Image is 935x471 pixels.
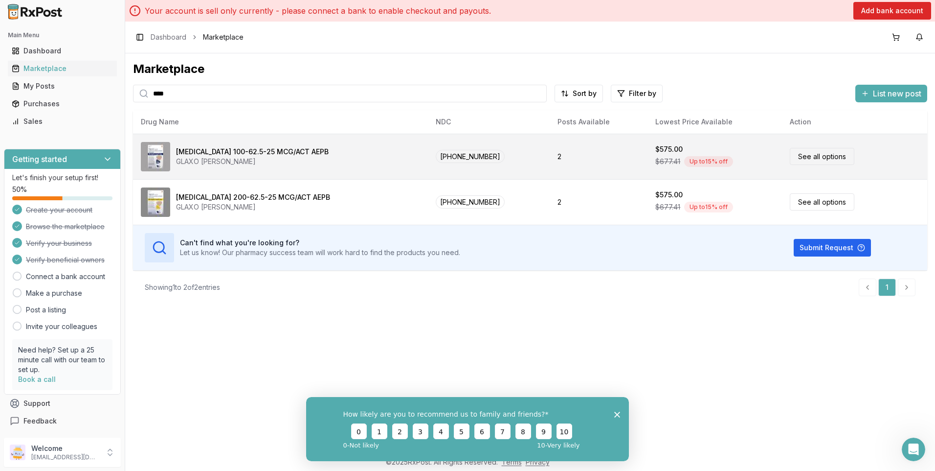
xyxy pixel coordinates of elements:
[12,81,113,91] div: My Posts
[12,185,27,194] span: 50 %
[8,31,117,39] h2: Main Menu
[145,5,491,17] p: Your account is sell only currently - please connect a bank to enable checkout and payouts.
[26,238,92,248] span: Verify your business
[502,458,522,466] a: Terms
[141,142,170,171] img: Trelegy Ellipta 100-62.5-25 MCG/ACT AEPB
[859,279,915,296] nav: pagination
[878,279,896,296] a: 1
[655,190,683,200] div: $575.00
[655,202,680,212] span: $677.41
[428,110,550,134] th: NDC
[8,77,117,95] a: My Posts
[4,4,67,20] img: RxPost Logo
[555,85,603,102] button: Sort by
[436,150,505,163] span: [PHONE_NUMBER]
[176,147,329,157] div: [MEDICAL_DATA] 100-62.5-25 MCG/ACT AEPB
[4,114,121,129] button: Sales
[12,173,112,183] p: Let's finish your setup first!
[611,85,663,102] button: Filter by
[782,110,927,134] th: Action
[176,202,330,212] div: GLAXO [PERSON_NAME]
[794,239,871,257] button: Submit Request
[12,153,67,165] h3: Getting started
[655,157,680,166] span: $677.41
[10,445,25,460] img: User avatar
[436,195,505,209] span: [PHONE_NUMBER]
[684,202,733,212] div: Up to 15 % off
[629,89,656,98] span: Filter by
[873,88,921,99] span: List new post
[8,113,117,130] a: Sales
[4,43,121,59] button: Dashboard
[31,453,99,461] p: [EMAIL_ADDRESS][DOMAIN_NAME]
[26,272,105,282] a: Connect a bank account
[31,444,99,453] p: Welcome
[203,32,244,42] span: Marketplace
[141,188,170,217] img: Trelegy Ellipta 200-62.5-25 MCG/ACT AEPB
[12,64,113,73] div: Marketplace
[180,238,460,248] h3: Can't find what you're looking for?
[23,416,57,426] span: Feedback
[550,110,647,134] th: Posts Available
[4,96,121,112] button: Purchases
[855,90,927,99] a: List new post
[176,157,329,166] div: GLAXO [PERSON_NAME]
[790,193,854,211] a: See all options
[4,412,121,430] button: Feedback
[26,205,92,215] span: Create your account
[26,305,66,315] a: Post a listing
[8,60,117,77] a: Marketplace
[902,438,925,461] iframe: Intercom live chat
[26,255,105,265] span: Verify beneficial owners
[655,144,683,154] div: $575.00
[151,32,186,42] a: Dashboard
[306,397,629,461] iframe: Survey from RxPost
[176,192,330,202] div: [MEDICAL_DATA] 200-62.5-25 MCG/ACT AEPB
[647,110,782,134] th: Lowest Price Available
[145,283,220,292] div: Showing 1 to 2 of 2 entries
[4,395,121,412] button: Support
[12,117,113,126] div: Sales
[4,61,121,76] button: Marketplace
[4,78,121,94] button: My Posts
[12,99,113,109] div: Purchases
[853,2,931,20] button: Add bank account
[26,288,82,298] a: Make a purchase
[151,32,244,42] nav: breadcrumb
[8,95,117,113] a: Purchases
[526,458,550,466] a: Privacy
[18,375,56,383] a: Book a call
[26,322,97,331] a: Invite your colleagues
[550,179,647,225] td: 2
[12,46,113,56] div: Dashboard
[684,156,733,167] div: Up to 15 % off
[18,345,107,375] p: Need help? Set up a 25 minute call with our team to set up.
[855,85,927,102] button: List new post
[26,222,105,232] span: Browse the marketplace
[133,61,927,77] div: Marketplace
[8,42,117,60] a: Dashboard
[573,89,597,98] span: Sort by
[790,148,854,165] a: See all options
[133,110,428,134] th: Drug Name
[550,134,647,179] td: 2
[180,248,460,258] p: Let us know! Our pharmacy success team will work hard to find the products you need.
